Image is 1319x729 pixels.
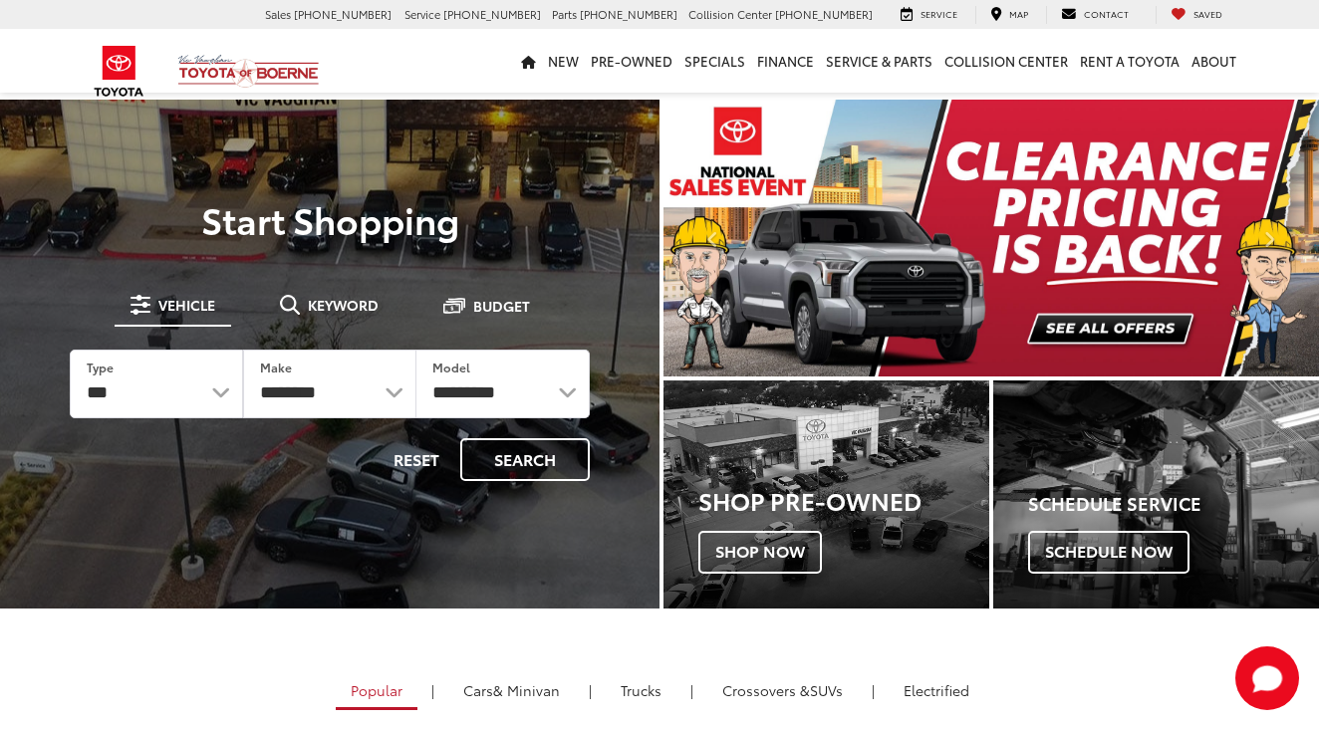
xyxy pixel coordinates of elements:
[1084,7,1129,20] span: Contact
[993,380,1319,608] div: Toyota
[260,359,292,375] label: Make
[473,299,530,313] span: Budget
[698,531,822,573] span: Shop Now
[377,438,456,481] button: Reset
[663,100,1319,376] section: Carousel section with vehicle pictures - may contain disclaimers.
[663,100,1319,376] img: Clearance Pricing Is Back
[515,29,542,93] a: Home
[663,380,989,608] a: Shop Pre-Owned Shop Now
[663,380,989,608] div: Toyota
[751,29,820,93] a: Finance
[404,6,440,22] span: Service
[460,438,590,481] button: Search
[606,673,676,707] a: Trucks
[663,139,762,337] button: Click to view previous picture.
[432,359,470,375] label: Model
[87,359,114,375] label: Type
[584,680,597,700] li: |
[1156,6,1237,24] a: My Saved Vehicles
[707,673,858,707] a: SUVs
[1009,7,1028,20] span: Map
[820,29,938,93] a: Service & Parts: Opens in a new tab
[308,298,379,312] span: Keyword
[1235,646,1299,710] svg: Start Chat
[1220,139,1319,337] button: Click to view next picture.
[82,39,156,104] img: Toyota
[1028,494,1319,514] h4: Schedule Service
[975,6,1043,24] a: Map
[698,487,989,513] h3: Shop Pre-Owned
[722,680,810,700] span: Crossovers &
[542,29,585,93] a: New
[663,100,1319,376] div: carousel slide number 1 of 2
[678,29,751,93] a: Specials
[177,54,320,89] img: Vic Vaughan Toyota of Boerne
[448,673,575,707] a: Cars
[158,298,215,312] span: Vehicle
[886,6,972,24] a: Service
[42,199,618,239] p: Start Shopping
[867,680,880,700] li: |
[1028,531,1189,573] span: Schedule Now
[336,673,417,710] a: Popular
[585,29,678,93] a: Pre-Owned
[552,6,577,22] span: Parts
[688,6,772,22] span: Collision Center
[265,6,291,22] span: Sales
[1074,29,1186,93] a: Rent a Toyota
[1186,29,1242,93] a: About
[938,29,1074,93] a: Collision Center
[426,680,439,700] li: |
[580,6,677,22] span: [PHONE_NUMBER]
[993,380,1319,608] a: Schedule Service Schedule Now
[775,6,873,22] span: [PHONE_NUMBER]
[921,7,957,20] span: Service
[493,680,560,700] span: & Minivan
[889,673,984,707] a: Electrified
[443,6,541,22] span: [PHONE_NUMBER]
[1193,7,1222,20] span: Saved
[1235,646,1299,710] button: Toggle Chat Window
[294,6,392,22] span: [PHONE_NUMBER]
[685,680,698,700] li: |
[1046,6,1144,24] a: Contact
